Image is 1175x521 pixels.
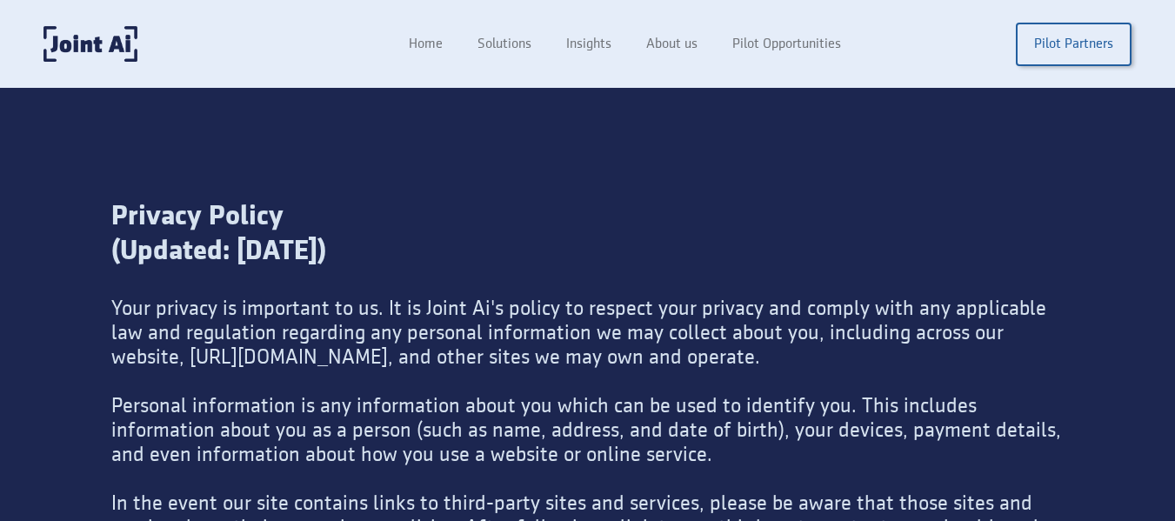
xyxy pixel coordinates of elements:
[111,199,1064,297] div: Privacy Policy (Updated: [DATE])
[1016,23,1132,66] a: Pilot Partners
[43,26,137,62] a: home
[629,28,715,61] a: About us
[460,28,549,61] a: Solutions
[549,28,629,61] a: Insights
[391,28,460,61] a: Home
[715,28,858,61] a: Pilot Opportunities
